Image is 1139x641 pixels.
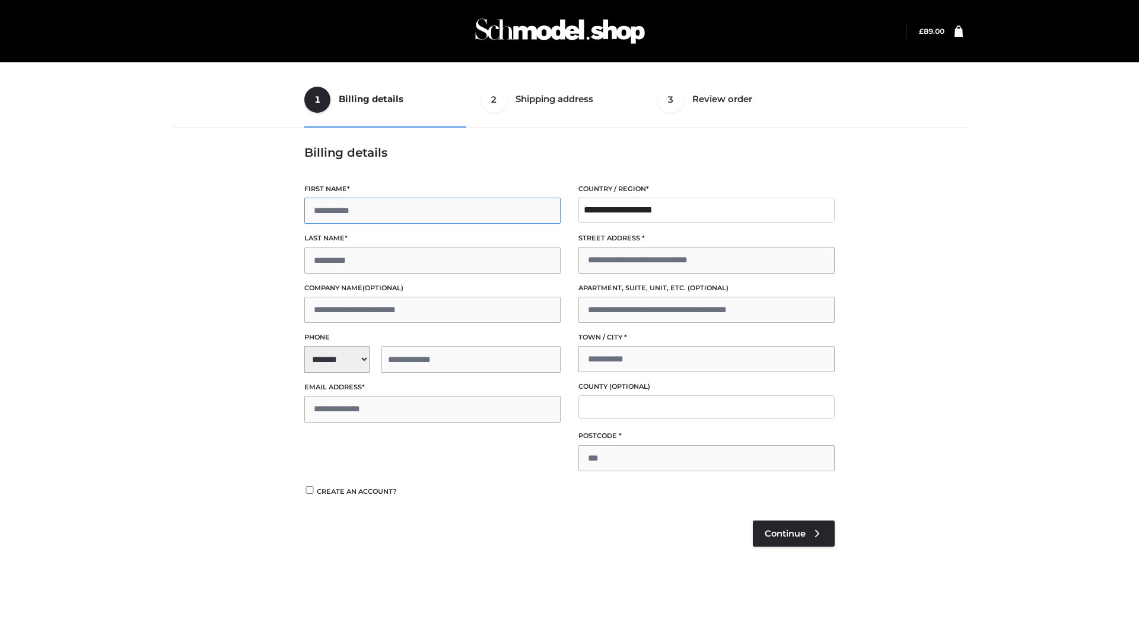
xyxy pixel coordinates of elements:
span: Create an account? [317,487,397,496]
a: £89.00 [919,27,944,36]
label: First name [304,183,561,195]
bdi: 89.00 [919,27,944,36]
h3: Billing details [304,145,835,160]
label: Country / Region [578,183,835,195]
label: Street address [578,233,835,244]
label: Apartment, suite, unit, etc. [578,283,835,294]
label: Phone [304,332,561,343]
label: Postcode [578,430,835,442]
a: Continue [753,521,835,547]
img: Schmodel Admin 964 [471,8,649,55]
span: £ [919,27,924,36]
label: Town / City [578,332,835,343]
span: (optional) [609,382,650,391]
span: (optional) [362,284,403,292]
input: Create an account? [304,486,315,494]
label: County [578,381,835,392]
span: (optional) [688,284,728,292]
label: Company name [304,283,561,294]
label: Last name [304,233,561,244]
span: Continue [765,528,806,539]
label: Email address [304,382,561,393]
